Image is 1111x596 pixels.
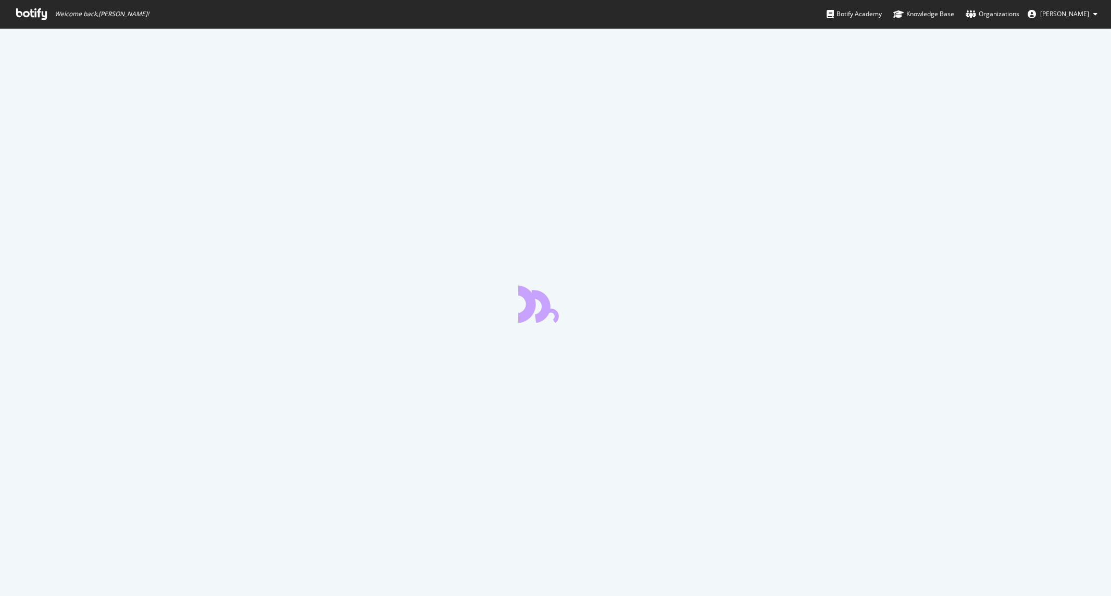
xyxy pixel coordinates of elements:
span: Welcome back, [PERSON_NAME] ! [55,10,149,18]
div: animation [518,285,593,323]
div: Knowledge Base [893,9,954,19]
div: Organizations [966,9,1019,19]
button: [PERSON_NAME] [1019,6,1106,22]
div: Botify Academy [827,9,882,19]
span: Jose Fausto Martinez [1040,9,1089,18]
